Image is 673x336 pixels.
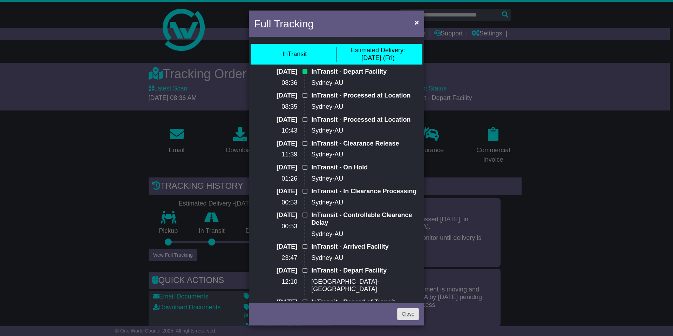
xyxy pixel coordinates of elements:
[254,164,297,172] p: [DATE]
[254,151,297,159] p: 11:39
[254,140,297,148] p: [DATE]
[311,199,419,207] p: Sydney-AU
[311,298,419,306] p: InTransit - Record of Transit
[254,16,314,32] h4: Full Tracking
[254,68,297,76] p: [DATE]
[254,175,297,183] p: 01:26
[311,211,419,227] p: InTransit - Controllable Clearance Delay
[311,267,419,275] p: InTransit - Depart Facility
[351,47,405,62] div: [DATE] (Fri)
[397,308,419,320] a: Close
[311,278,419,293] p: [GEOGRAPHIC_DATA]-[GEOGRAPHIC_DATA]
[311,92,419,100] p: InTransit - Processed at Location
[311,116,419,124] p: InTransit - Processed at Location
[254,298,297,306] p: [DATE]
[311,103,419,111] p: Sydney-AU
[254,267,297,275] p: [DATE]
[254,92,297,100] p: [DATE]
[254,211,297,219] p: [DATE]
[254,188,297,195] p: [DATE]
[254,254,297,262] p: 23:47
[254,79,297,87] p: 08:36
[311,140,419,148] p: InTransit - Clearance Release
[254,243,297,251] p: [DATE]
[311,127,419,135] p: Sydney-AU
[311,68,419,76] p: InTransit - Depart Facility
[311,164,419,172] p: InTransit - On Hold
[311,79,419,87] p: Sydney-AU
[311,230,419,238] p: Sydney-AU
[415,18,419,26] span: ×
[254,223,297,230] p: 00:53
[254,278,297,286] p: 12:10
[311,188,419,195] p: InTransit - In Clearance Processing
[351,47,405,54] span: Estimated Delivery:
[311,254,419,262] p: Sydney-AU
[254,127,297,135] p: 10:43
[411,15,422,29] button: Close
[311,175,419,183] p: Sydney-AU
[254,116,297,124] p: [DATE]
[283,51,307,58] div: InTransit
[254,103,297,111] p: 08:35
[311,243,419,251] p: InTransit - Arrived Facility
[254,199,297,207] p: 00:53
[311,151,419,159] p: Sydney-AU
